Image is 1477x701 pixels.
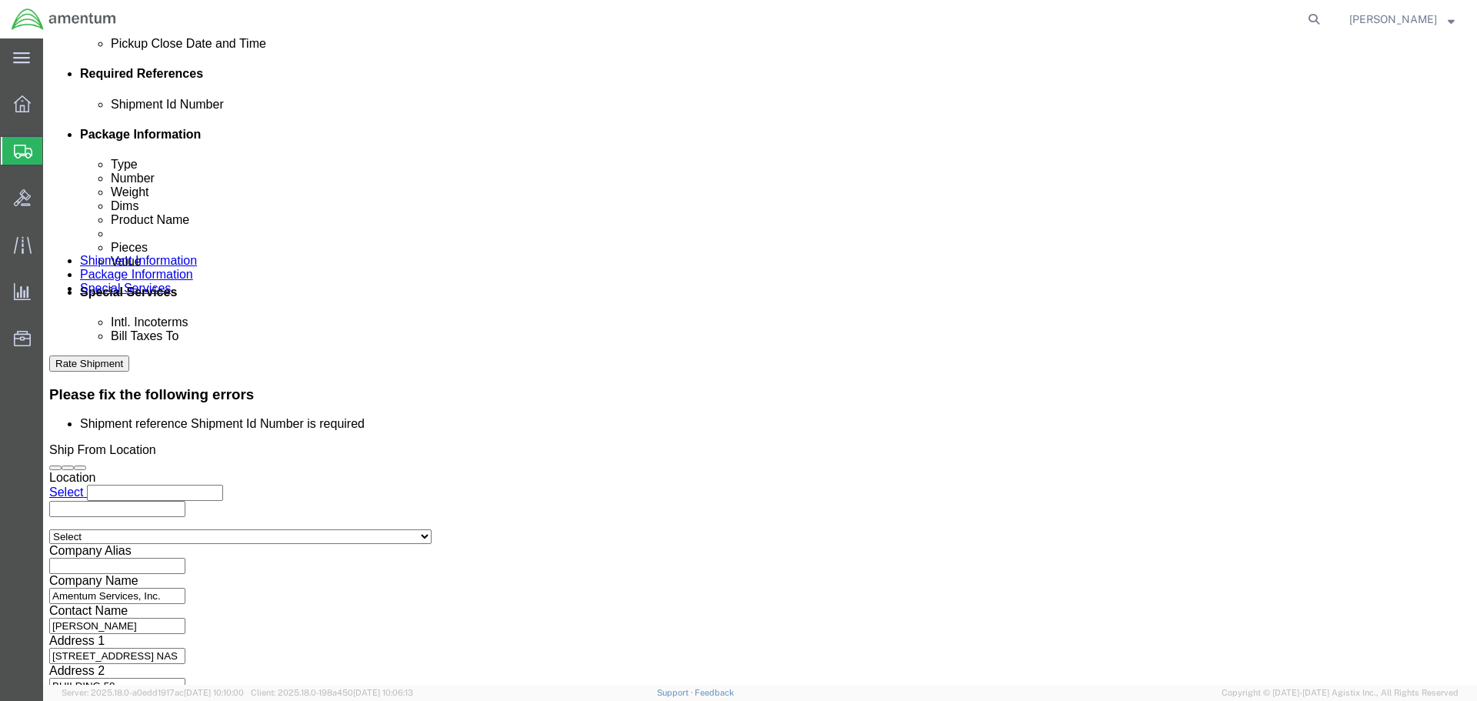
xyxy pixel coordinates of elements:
button: [PERSON_NAME] [1349,10,1455,28]
span: Client: 2025.18.0-198a450 [251,688,413,697]
a: Feedback [695,688,734,697]
iframe: FS Legacy Container [43,38,1477,685]
span: Robert Howard [1349,11,1437,28]
img: logo [11,8,117,31]
span: Server: 2025.18.0-a0edd1917ac [62,688,244,697]
span: [DATE] 10:06:13 [353,688,413,697]
span: [DATE] 10:10:00 [184,688,244,697]
span: Copyright © [DATE]-[DATE] Agistix Inc., All Rights Reserved [1222,686,1459,699]
a: Support [657,688,695,697]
